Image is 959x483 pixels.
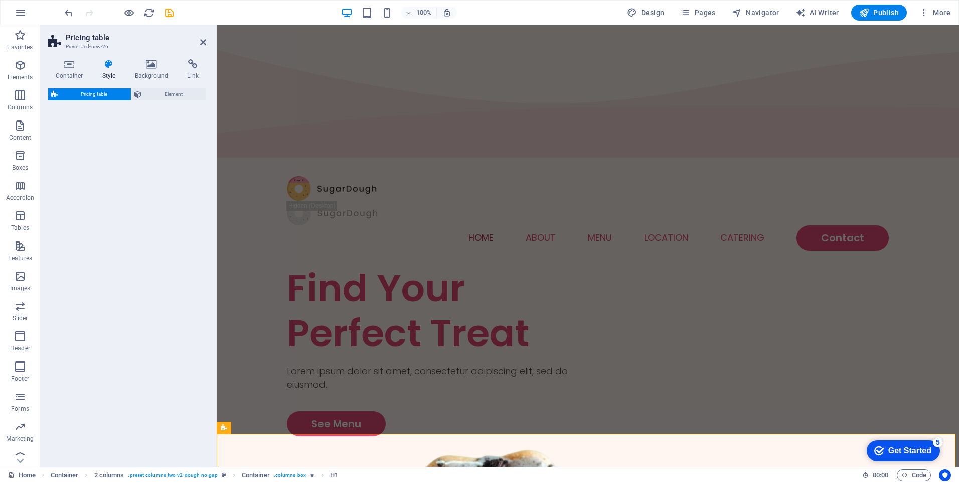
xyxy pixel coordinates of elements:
i: On resize automatically adjust zoom level to fit chosen device. [442,8,451,17]
span: Design [627,8,665,18]
span: Click to select. Double-click to edit [330,469,338,481]
h3: Preset #ed-new-26 [66,42,186,51]
p: Content [9,134,31,142]
button: undo [63,7,75,19]
span: Pages [680,8,715,18]
p: Header [10,344,30,352]
button: Usercentrics [939,469,951,481]
h4: Container [48,59,95,80]
button: Click here to leave preview mode and continue editing [123,7,135,19]
p: Favorites [7,43,33,51]
span: Navigator [732,8,779,18]
div: Design (Ctrl+Alt+Y) [623,5,669,21]
p: Accordion [6,194,34,202]
button: Design [623,5,669,21]
button: reload [143,7,155,19]
h2: Pricing table [66,33,206,42]
p: Features [8,254,32,262]
button: Pages [676,5,719,21]
span: Element [144,88,203,100]
span: Code [901,469,926,481]
button: Navigator [728,5,783,21]
button: AI Writer [791,5,843,21]
p: Marketing [6,435,34,443]
h4: Link [180,59,206,80]
p: Footer [11,375,29,383]
i: Undo: Add element (Ctrl+Z) [63,7,75,19]
h4: Style [95,59,127,80]
span: Publish [859,8,899,18]
button: Publish [851,5,907,21]
div: Get Started [30,11,73,20]
span: AI Writer [795,8,839,18]
span: Pricing table [61,88,128,100]
span: More [919,8,950,18]
i: Element contains an animation [310,472,314,478]
p: Columns [8,103,33,111]
span: Click to select. Double-click to edit [94,469,124,481]
span: . preset-columns-two-v2-dough-no-gap [128,469,217,481]
button: save [163,7,175,19]
p: Forms [11,405,29,413]
span: 00 00 [873,469,888,481]
h4: Background [127,59,180,80]
p: Elements [8,73,33,81]
button: Element [131,88,206,100]
button: More [915,5,954,21]
nav: breadcrumb [51,469,339,481]
i: This element is a customizable preset [222,472,226,478]
button: Pricing table [48,88,131,100]
h6: Session time [862,469,889,481]
span: Click to select. Double-click to edit [242,469,270,481]
p: Boxes [12,164,29,172]
button: Code [897,469,931,481]
i: Save (Ctrl+S) [164,7,175,19]
span: : [880,471,881,479]
span: . columns-box [274,469,306,481]
span: Click to select. Double-click to edit [51,469,79,481]
p: Images [10,284,31,292]
button: 100% [401,7,437,19]
div: Get Started 5 items remaining, 0% complete [8,5,81,26]
p: Slider [13,314,28,322]
p: Tables [11,224,29,232]
div: 5 [74,2,84,12]
a: Click to cancel selection. Double-click to open Pages [8,469,36,481]
h6: 100% [416,7,432,19]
